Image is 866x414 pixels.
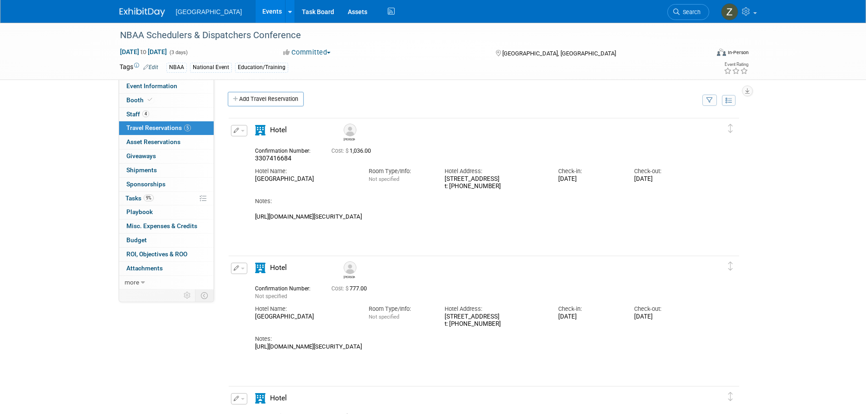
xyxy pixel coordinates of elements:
[255,305,355,313] div: Hotel Name:
[255,335,697,343] div: Notes:
[190,63,232,72] div: National Event
[126,208,153,215] span: Playbook
[235,63,288,72] div: Education/Training
[558,313,621,321] div: [DATE]
[270,394,287,402] span: Hotel
[119,262,214,275] a: Attachments
[119,80,214,93] a: Event Information
[119,205,214,219] a: Playbook
[270,126,287,134] span: Hotel
[119,121,214,135] a: Travel Reservations5
[144,195,154,201] span: 9%
[369,167,431,175] div: Room Type/Info:
[255,167,355,175] div: Hotel Name:
[341,261,357,279] div: Michael Lawrence
[169,50,188,55] span: (3 days)
[344,124,356,136] img: Jeremy Sobolik
[331,285,350,292] span: Cost: $
[119,94,214,107] a: Booth
[255,155,291,162] span: 3307416684
[331,285,370,292] span: 777.00
[119,234,214,247] a: Budget
[558,175,621,183] div: [DATE]
[176,8,242,15] span: [GEOGRAPHIC_DATA]
[184,125,191,131] span: 5
[119,164,214,177] a: Shipments
[125,279,139,286] span: more
[341,124,357,141] div: Jeremy Sobolik
[728,392,733,401] i: Click and drag to move item
[120,8,165,17] img: ExhibitDay
[255,263,265,273] i: Hotel
[558,305,621,313] div: Check-in:
[255,197,697,205] div: Notes:
[195,289,214,301] td: Toggle Event Tabs
[255,283,318,292] div: Confirmation Number:
[331,148,375,154] span: 1,036.00
[445,175,545,191] div: [STREET_ADDRESS] t: [PHONE_NUMBER]
[369,314,399,320] span: Not specified
[119,248,214,261] a: ROI, Objectives & ROO
[119,192,214,205] a: Tasks9%
[120,48,167,56] span: [DATE] [DATE]
[126,250,187,258] span: ROI, Objectives & ROO
[148,97,152,102] i: Booth reservation complete
[180,289,195,301] td: Personalize Event Tab Strip
[255,125,265,135] i: Hotel
[369,305,431,313] div: Room Type/Info:
[126,82,177,90] span: Event Information
[126,124,191,131] span: Travel Reservations
[119,135,214,149] a: Asset Reservations
[445,313,545,329] div: [STREET_ADDRESS] t: [PHONE_NUMBER]
[270,264,287,272] span: Hotel
[166,63,187,72] div: NBAA
[119,108,214,121] a: Staff4
[255,293,287,299] span: Not specified
[120,62,158,73] td: Tags
[126,264,163,272] span: Attachments
[126,138,180,145] span: Asset Reservations
[680,9,701,15] span: Search
[344,274,355,279] div: Michael Lawrence
[331,148,350,154] span: Cost: $
[724,62,748,67] div: Event Rating
[255,205,697,220] div: [URL][DOMAIN_NAME][SECURITY_DATA]
[126,110,149,118] span: Staff
[125,195,154,202] span: Tasks
[634,175,696,183] div: [DATE]
[126,222,197,229] span: Misc. Expenses & Credits
[119,219,214,233] a: Misc. Expenses & Credits
[445,305,545,313] div: Hotel Address:
[728,262,733,271] i: Click and drag to move item
[119,178,214,191] a: Sponsorships
[143,64,158,70] a: Edit
[255,393,265,404] i: Hotel
[634,305,696,313] div: Check-out:
[728,124,733,133] i: Click and drag to move item
[717,49,726,56] img: Format-Inperson.png
[139,48,148,55] span: to
[126,166,157,174] span: Shipments
[667,4,709,20] a: Search
[634,313,696,321] div: [DATE]
[502,50,616,57] span: [GEOGRAPHIC_DATA], [GEOGRAPHIC_DATA]
[727,49,749,56] div: In-Person
[126,236,147,244] span: Budget
[344,136,355,141] div: Jeremy Sobolik
[255,175,355,183] div: [GEOGRAPHIC_DATA]
[126,96,154,104] span: Booth
[119,276,214,289] a: more
[656,47,749,61] div: Event Format
[255,313,355,321] div: [GEOGRAPHIC_DATA]
[255,145,318,155] div: Confirmation Number:
[142,110,149,117] span: 4
[721,3,738,20] img: Zoe Graham
[558,167,621,175] div: Check-in:
[228,92,304,106] a: Add Travel Reservation
[706,98,713,104] i: Filter by Traveler
[445,167,545,175] div: Hotel Address:
[119,150,214,163] a: Giveaways
[369,176,399,182] span: Not specified
[126,180,165,188] span: Sponsorships
[255,343,697,350] div: [URL][DOMAIN_NAME][SECURITY_DATA]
